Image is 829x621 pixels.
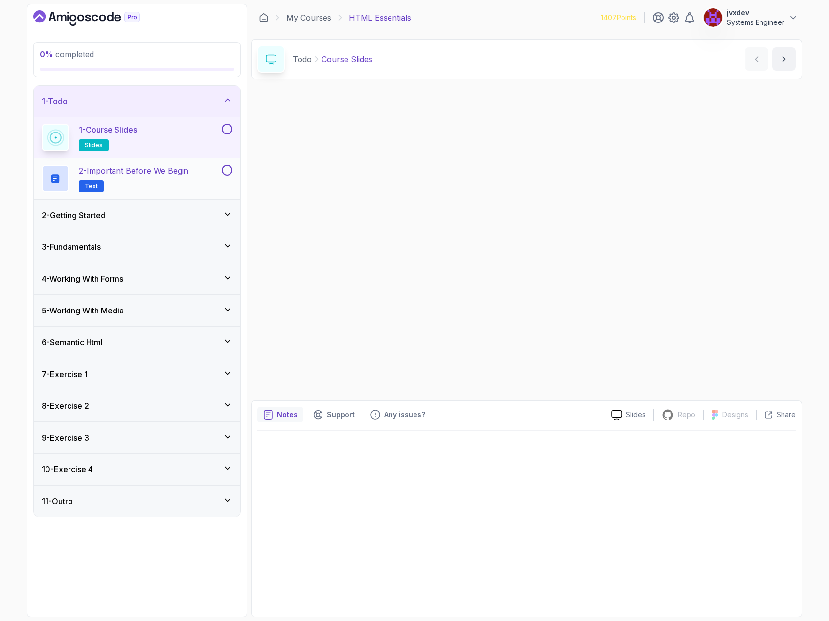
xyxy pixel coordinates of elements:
p: Slides [626,410,645,420]
button: user profile imagejvxdevSystems Engineer [703,8,798,27]
span: completed [40,49,94,59]
button: 5-Working With Media [34,295,240,326]
p: Systems Engineer [727,18,784,27]
h3: 8 - Exercise 2 [42,400,89,412]
h3: 9 - Exercise 3 [42,432,89,444]
button: notes button [257,407,303,422]
p: Repo [678,410,695,420]
button: next content [772,47,796,71]
button: previous content [745,47,768,71]
h3: 3 - Fundamentals [42,241,101,253]
p: Any issues? [384,410,425,420]
h3: 5 - Working With Media [42,305,124,316]
button: 10-Exercise 4 [34,454,240,485]
button: Share [756,410,796,420]
h3: 11 - Outro [42,495,73,507]
button: 1-Course Slidesslides [42,124,232,151]
p: Share [777,410,796,420]
button: Support button [307,407,361,422]
p: Designs [722,410,748,420]
button: Feedback button [365,407,431,422]
button: 2-Important Before We BeginText [42,165,232,192]
h3: 6 - Semantic Html [42,336,103,348]
button: 8-Exercise 2 [34,390,240,421]
h3: 10 - Exercise 4 [42,464,93,475]
p: 2 - Important Before We Begin [79,165,188,177]
p: Notes [277,410,298,420]
p: 1 - Course Slides [79,124,137,135]
button: 7-Exercise 1 [34,358,240,390]
a: Dashboard [33,10,162,26]
button: 2-Getting Started [34,200,240,231]
h3: 2 - Getting Started [42,209,106,221]
p: Todo [293,53,312,65]
span: 0 % [40,49,53,59]
a: My Courses [286,12,331,23]
p: HTML Essentials [349,12,411,23]
button: 11-Outro [34,486,240,517]
span: slides [85,141,103,149]
h3: 4 - Working With Forms [42,273,123,285]
span: Text [85,182,98,190]
button: 6-Semantic Html [34,327,240,358]
button: 3-Fundamentals [34,231,240,263]
p: Course Slides [322,53,372,65]
img: user profile image [704,8,722,27]
h3: 1 - Todo [42,95,68,107]
button: 1-Todo [34,86,240,117]
button: 9-Exercise 3 [34,422,240,453]
a: Dashboard [259,13,269,22]
button: 4-Working With Forms [34,263,240,294]
h3: 7 - Exercise 1 [42,368,88,380]
a: Slides [603,410,653,420]
p: 1407 Points [601,13,636,22]
p: Support [327,410,355,420]
p: jvxdev [727,8,784,18]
